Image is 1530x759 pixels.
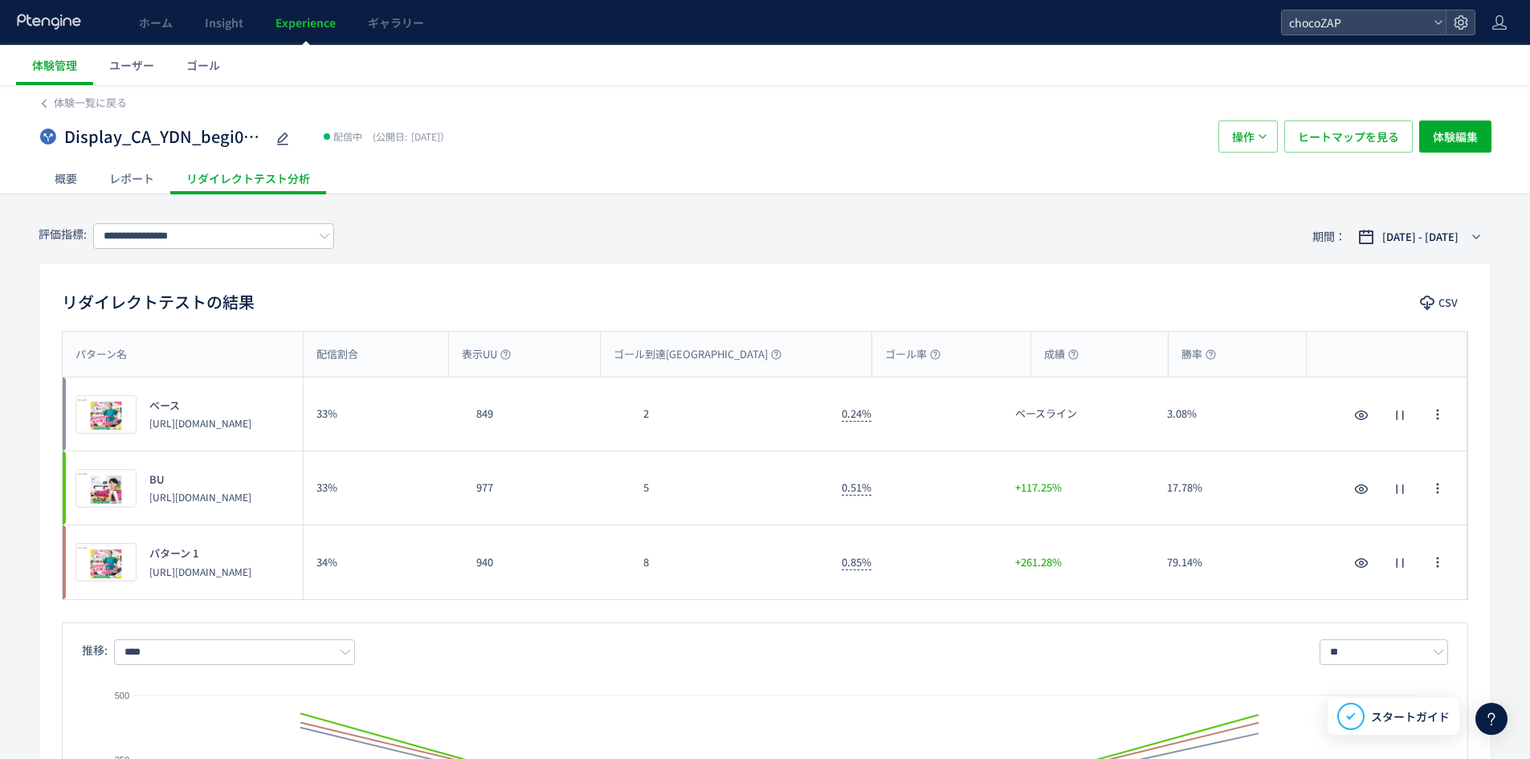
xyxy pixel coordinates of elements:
[1044,347,1079,362] span: 成績
[1312,223,1346,250] span: 期間：
[1433,120,1478,153] span: 体験編集
[1154,525,1307,599] div: 79.14%
[1371,708,1450,725] span: スタートガイド
[1412,290,1468,316] button: CSV
[149,490,251,504] p: https://lp.chocozap.jp/main-07/
[463,451,630,524] div: 977
[614,347,781,362] span: ゴール到達[GEOGRAPHIC_DATA]
[630,525,829,599] div: 8
[39,162,93,194] div: 概要
[93,162,170,194] div: レポート
[304,525,463,599] div: 34%
[109,57,154,73] span: ユーザー
[1298,120,1399,153] span: ヒートマップを見る
[630,451,829,524] div: 5
[149,398,180,414] span: ベース
[76,396,136,433] img: 94690efdb7f001d177019baad5bf25841756872606360.jpeg
[369,129,450,143] span: [DATE]）
[149,565,251,578] p: https://lp.chocozap.jp/main-07/a/
[149,546,198,561] span: パターン 1
[54,95,127,110] span: 体験一覧に戻る
[205,14,243,31] span: Insight
[1154,451,1307,524] div: 17.78%
[76,470,136,507] img: 84b71fb27fa0088509e3e394e39fb6b61756872606361.jpeg
[62,289,255,315] h2: リダイレクトテストの結果
[1438,290,1458,316] span: CSV
[149,472,165,488] span: BU
[32,57,77,73] span: 体験管理
[1419,120,1491,153] button: 体験編集
[463,525,630,599] div: 940
[115,691,129,700] text: 500
[1232,120,1255,153] span: 操作
[316,347,358,362] span: 配信割合
[39,226,87,242] span: 評価指標:
[1284,120,1413,153] button: ヒートマップを見る
[149,416,251,430] p: https://lp.chocozap.jp/beginneradmn-01/
[76,544,136,581] img: bcb4dad032b97cba15a8932c092938781756872606358.jpeg
[630,377,829,451] div: 2
[333,129,362,145] span: 配信中
[275,14,336,31] span: Experience
[885,347,940,362] span: ゴール率
[139,14,173,31] span: ホーム
[1015,406,1077,422] span: ベースライン
[304,377,463,451] div: 33%
[842,479,871,496] span: 0.51%
[1181,347,1216,362] span: 勝率
[170,162,326,194] div: リダイレクトテスト分析
[75,347,127,362] span: パターン名
[64,125,265,149] span: Display_CA_YDN_begi01Vmain07VSmain07a
[368,14,424,31] span: ギャラリー
[842,554,871,570] span: 0.85%
[462,347,511,362] span: 表示UU
[1015,480,1062,496] span: +117.25%
[1218,120,1278,153] button: 操作
[1348,224,1491,250] button: [DATE] - [DATE]
[463,377,630,451] div: 849
[1284,10,1427,35] span: chocoZAP
[373,129,407,143] span: (公開日:
[82,642,108,658] span: 推移:
[1015,555,1062,570] span: +261.28%
[304,451,463,524] div: 33%
[1382,229,1459,245] span: [DATE] - [DATE]
[1154,377,1307,451] div: 3.08%
[842,406,871,422] span: 0.24%
[186,57,220,73] span: ゴール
